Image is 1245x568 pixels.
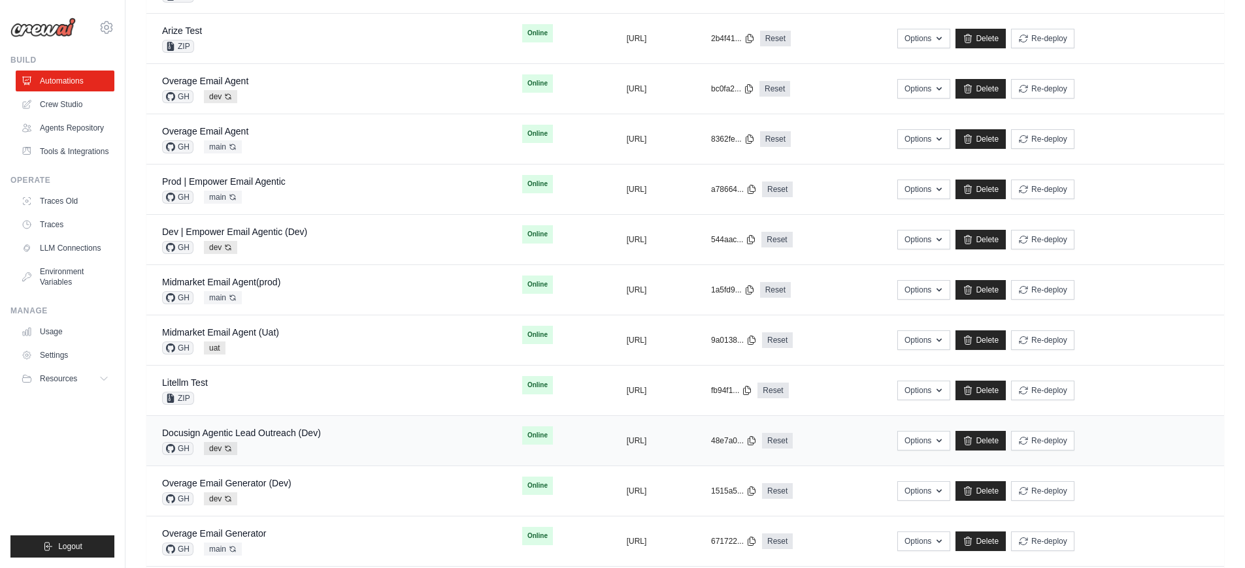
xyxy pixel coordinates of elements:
button: 8362fe... [711,134,755,144]
button: Re-deploy [1011,431,1074,450]
button: Resources [16,368,114,389]
span: main [204,191,242,204]
button: Options [897,79,950,99]
span: Logout [58,541,82,552]
div: Operate [10,175,114,185]
a: Reset [760,131,791,147]
span: dev [204,241,237,254]
a: Overage Email Generator (Dev) [162,478,291,488]
a: Tools & Integrations [16,141,114,162]
span: Online [522,175,553,193]
button: Options [897,129,950,149]
button: Options [897,29,950,48]
button: Re-deploy [1011,79,1074,99]
button: Re-deploy [1011,180,1074,199]
iframe: Chat Widget [1180,505,1245,568]
a: Reset [762,433,793,449]
a: Delete [955,79,1006,99]
a: Arize Test [162,25,202,36]
button: Options [897,381,950,400]
button: Options [897,481,950,501]
span: GH [162,543,193,556]
button: Re-deploy [1011,129,1074,149]
a: Delete [955,230,1006,249]
span: Online [522,276,553,294]
span: Online [522,326,553,344]
a: Reset [762,332,793,348]
span: GH [162,492,193,505]
a: Reset [760,282,791,298]
button: 544aac... [711,234,756,245]
a: Traces Old [16,191,114,212]
span: Resources [40,373,77,384]
a: Reset [757,383,788,398]
span: Online [522,527,553,545]
button: Options [897,330,950,350]
button: Re-deploy [1011,481,1074,501]
span: Online [522,426,553,445]
a: Environment Variables [16,261,114,292]
a: Traces [16,214,114,235]
button: Logout [10,535,114,558]
span: dev [204,492,237,505]
a: Usage [16,321,114,342]
span: GH [162,191,193,204]
button: bc0fa2... [711,84,754,94]
span: Online [522,74,553,93]
button: 671722... [711,536,757,546]
button: a78664... [711,184,757,195]
button: Re-deploy [1011,330,1074,350]
a: Delete [955,531,1006,551]
a: Dev | Empower Email Agentic (Dev) [162,227,307,237]
a: Reset [761,232,792,247]
a: Delete [955,330,1006,350]
span: GH [162,341,193,355]
a: Automations [16,71,114,91]
a: LLM Connections [16,238,114,259]
button: Options [897,180,950,199]
span: GH [162,90,193,103]
a: Overage Email Agent [162,76,248,86]
button: 2b4f41... [711,33,755,44]
button: fb94f1... [711,385,752,396]
a: Reset [762,483,793,499]
a: Crew Studio [16,94,114,115]
span: Online [522,225,553,244]
span: GH [162,241,193,254]
span: Online [522,477,553,495]
span: ZIP [162,392,194,405]
span: GH [162,140,193,153]
a: Prod | Empower Email Agentic [162,176,286,187]
button: Options [897,531,950,551]
a: Litellm Test [162,377,208,388]
a: Delete [955,180,1006,199]
span: main [204,140,242,153]
a: Delete [955,431,1006,450]
div: Manage [10,306,114,316]
span: ZIP [162,40,194,53]
button: 1515a5... [711,486,757,496]
button: Re-deploy [1011,230,1074,249]
button: Options [897,280,950,300]
a: Midmarket Email Agent (Uat) [162,327,279,338]
img: Logo [10,18,76,37]
button: Re-deploy [1011,531,1074,551]
a: Overage Email Agent [162,126,248,136]
span: main [204,543,242,556]
a: Delete [955,129,1006,149]
button: Re-deploy [1011,381,1074,400]
a: Delete [955,29,1006,48]
a: Agents Repository [16,118,114,138]
span: GH [162,291,193,304]
span: GH [162,442,193,455]
div: Build [10,55,114,65]
span: Online [522,376,553,394]
button: Options [897,230,950,249]
span: Online [522,125,553,143]
a: Docusign Agentic Lead Outreach (Dev) [162,428,321,438]
span: Online [522,24,553,42]
a: Reset [759,81,790,97]
span: dev [204,90,237,103]
span: main [204,291,242,304]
